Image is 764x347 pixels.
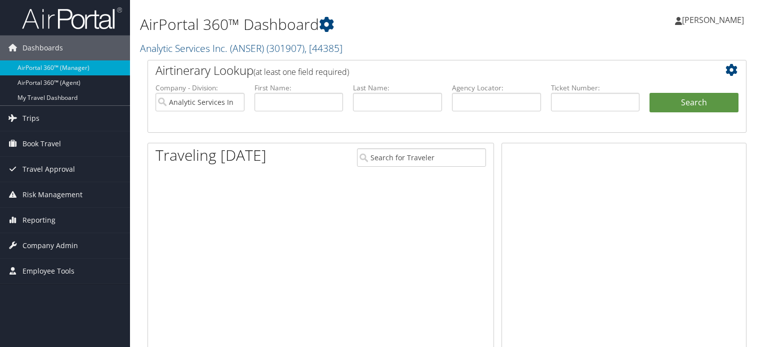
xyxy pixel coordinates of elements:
[22,6,122,30] img: airportal-logo.png
[682,14,744,25] span: [PERSON_NAME]
[140,41,342,55] a: Analytic Services Inc. (ANSER)
[266,41,304,55] span: ( 301907 )
[452,83,541,93] label: Agency Locator:
[22,106,39,131] span: Trips
[551,83,640,93] label: Ticket Number:
[155,145,266,166] h1: Traveling [DATE]
[22,182,82,207] span: Risk Management
[22,259,74,284] span: Employee Tools
[22,208,55,233] span: Reporting
[357,148,486,167] input: Search for Traveler
[649,93,738,113] button: Search
[353,83,442,93] label: Last Name:
[22,35,63,60] span: Dashboards
[675,5,754,35] a: [PERSON_NAME]
[22,157,75,182] span: Travel Approval
[254,83,343,93] label: First Name:
[253,66,349,77] span: (at least one field required)
[22,131,61,156] span: Book Travel
[22,233,78,258] span: Company Admin
[155,62,688,79] h2: Airtinerary Lookup
[304,41,342,55] span: , [ 44385 ]
[140,14,549,35] h1: AirPortal 360™ Dashboard
[155,83,244,93] label: Company - Division:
